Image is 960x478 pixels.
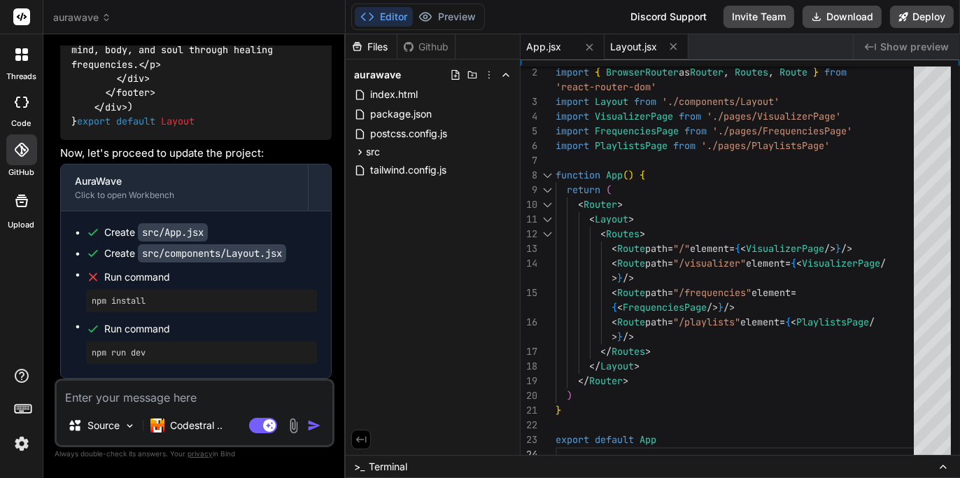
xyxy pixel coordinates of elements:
[556,95,589,108] span: import
[723,301,735,314] span: />
[521,315,537,330] div: 16
[521,197,537,212] div: 10
[623,374,628,387] span: >
[668,316,673,328] span: =
[397,40,455,54] div: Github
[539,227,557,241] div: Click to collapse the range.
[521,212,537,227] div: 11
[640,227,645,240] span: >
[366,145,380,159] span: src
[623,330,634,343] span: />
[600,227,606,240] span: <
[785,316,791,328] span: {
[556,169,600,181] span: function
[612,272,617,284] span: >
[60,146,332,162] p: Now, let's proceed to update the project:
[645,242,668,255] span: path
[634,360,640,372] span: >
[521,433,537,447] div: 23
[628,213,634,225] span: >
[521,286,537,300] div: 15
[645,345,651,358] span: >
[746,242,824,255] span: VisualizerPage
[539,197,557,212] div: Click to collapse the range.
[6,71,36,83] label: threads
[841,242,852,255] span: />
[369,460,407,474] span: Terminal
[612,301,617,314] span: {
[369,86,419,103] span: index.html
[785,257,791,269] span: =
[104,246,286,260] div: Create
[645,257,668,269] span: path
[589,360,600,372] span: </
[556,110,589,122] span: import
[354,68,401,82] span: aurawave
[617,242,645,255] span: Route
[138,244,286,262] code: src/components/Layout.jsx
[740,316,779,328] span: element
[521,227,537,241] div: 12
[673,257,746,269] span: "/visualizer"
[521,359,537,374] div: 18
[521,256,537,271] div: 14
[584,198,617,211] span: Router
[539,183,557,197] div: Click to collapse the range.
[170,419,223,433] p: Codestral ..
[75,190,294,201] div: Click to open Workbench
[645,316,668,328] span: path
[623,169,628,181] span: (
[413,7,481,27] button: Preview
[53,10,111,24] span: aurawave
[600,345,612,358] span: </
[567,183,600,196] span: return
[578,374,589,387] span: </
[595,213,628,225] span: Layout
[526,40,561,54] span: App.jsx
[796,316,869,328] span: PlaylistsPage
[55,447,334,461] p: Always double-check its answers. Your in Bind
[346,40,397,54] div: Files
[612,345,645,358] span: Routes
[94,101,127,113] span: </ >
[617,301,623,314] span: <
[589,213,595,225] span: <
[606,66,679,78] span: BrowserRouter
[668,257,673,269] span: =
[673,316,740,328] span: "/playlists"
[75,174,294,188] div: AuraWave
[139,58,161,71] span: </ >
[556,80,656,93] span: 'react-router-dom'
[521,153,537,168] div: 7
[612,316,617,328] span: <
[556,404,561,416] span: }
[612,242,617,255] span: <
[668,242,673,255] span: =
[880,257,886,269] span: /
[835,242,841,255] span: }
[791,316,796,328] span: <
[701,139,830,152] span: './pages/PlaylistsPage'
[127,72,144,85] span: div
[622,6,715,28] div: Discord Support
[521,344,537,359] div: 17
[679,66,690,78] span: as
[712,125,852,137] span: './pages/FrequenciesPage'
[606,183,612,196] span: (
[623,301,707,314] span: FrequenciesPage
[92,347,311,358] pre: npm run dev
[617,316,645,328] span: Route
[617,330,623,343] span: }
[779,316,785,328] span: =
[791,257,796,269] span: {
[751,286,791,299] span: element
[595,66,600,78] span: {
[735,66,768,78] span: Routes
[188,449,213,458] span: privacy
[138,223,208,241] code: src/App.jsx
[723,6,794,28] button: Invite Team
[556,139,589,152] span: import
[610,40,657,54] span: Layout.jsx
[521,374,537,388] div: 19
[521,65,537,80] div: 2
